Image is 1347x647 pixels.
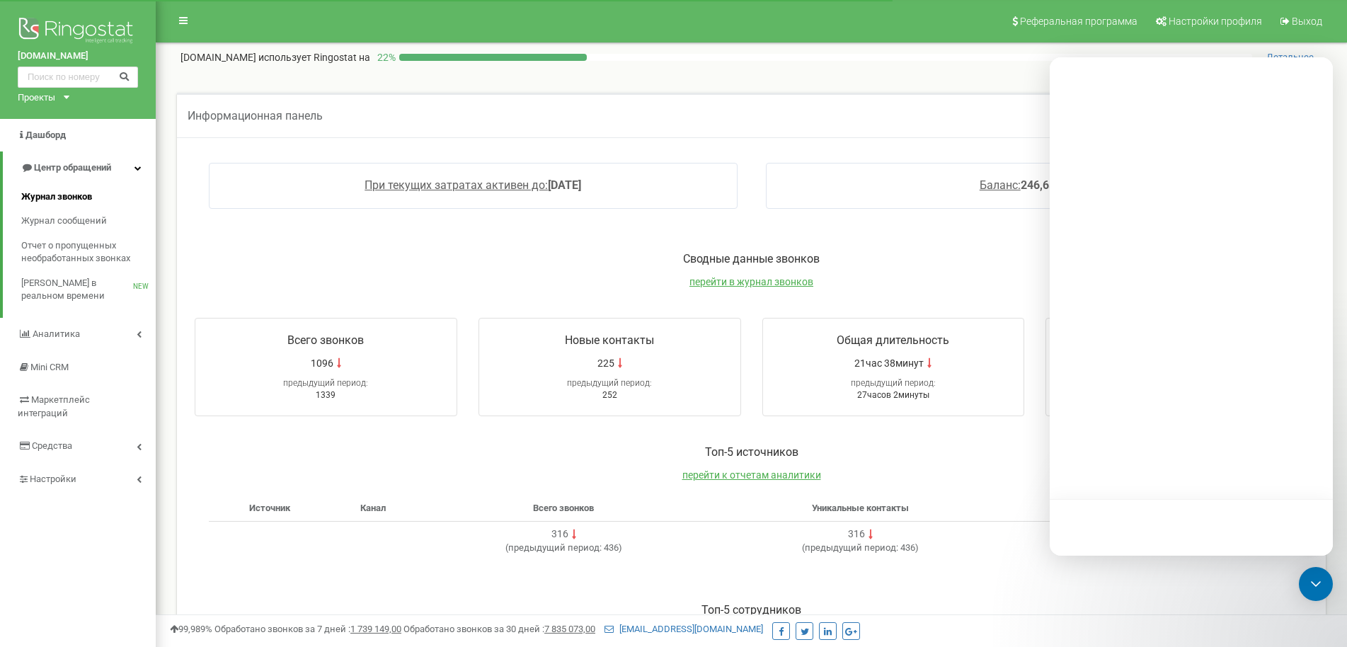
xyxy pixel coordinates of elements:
[283,378,368,388] span: предыдущий период:
[34,162,111,173] span: Центр обращений
[848,527,865,542] div: 316
[851,378,936,388] span: предыдущий период:
[3,151,156,185] a: Центр обращений
[21,209,156,234] a: Журнал сообщений
[30,362,69,372] span: Mini CRM
[854,356,924,370] span: 21час 38минут
[18,394,90,418] span: Маркетплейс интеграций
[370,50,399,64] p: 22 %
[812,503,909,513] span: Уникальные контакты
[21,214,107,228] span: Журнал сообщений
[403,624,595,634] span: Обработано звонков за 30 дней :
[21,190,92,204] span: Журнал звонков
[565,333,654,347] span: Новые контакты
[805,542,898,553] span: предыдущий период:
[350,624,401,634] u: 1 739 149,00
[508,542,602,553] span: предыдущий период:
[705,445,798,459] span: Toп-5 источников
[249,503,290,513] span: Источник
[311,356,333,370] span: 1096
[837,333,949,347] span: Общая длительность
[802,542,919,553] span: ( 436 )
[21,239,149,265] span: Отчет о пропущенных необработанных звонках
[188,109,323,122] span: Информационная панель
[365,178,581,192] a: При текущих затратах активен до:[DATE]
[533,503,594,513] span: Всего звонков
[701,603,801,617] span: Toп-5 сотрудников
[316,390,336,400] span: 1339
[21,234,156,271] a: Отчет о пропущенных необработанных звонках
[365,178,548,192] span: При текущих затратах активен до:
[33,328,80,339] span: Аналитика
[1266,52,1314,63] span: Детальнее
[18,91,55,105] div: Проекты
[180,50,370,64] p: [DOMAIN_NAME]
[287,333,364,347] span: Всего звонков
[683,252,820,265] span: Сводные данные звонков
[18,14,138,50] img: Ringostat logo
[21,277,133,303] span: [PERSON_NAME] в реальном времени
[21,185,156,210] a: Журнал звонков
[604,624,763,634] a: [EMAIL_ADDRESS][DOMAIN_NAME]
[21,271,156,309] a: [PERSON_NAME] в реальном времениNEW
[597,356,614,370] span: 225
[1299,567,1333,601] div: Open Intercom Messenger
[1169,16,1262,27] span: Настройки профиля
[505,542,622,553] span: ( 436 )
[170,624,212,634] span: 99,989%
[857,390,929,400] span: 27часов 2минуты
[360,503,386,513] span: Канал
[551,527,568,542] div: 316
[18,50,138,63] a: [DOMAIN_NAME]
[682,469,821,481] a: перейти к отчетам аналитики
[32,440,72,451] span: Средства
[544,624,595,634] u: 7 835 073,00
[18,67,138,88] input: Поиск по номеру
[567,378,652,388] span: предыдущий период:
[1292,16,1322,27] span: Выход
[602,390,617,400] span: 252
[214,624,401,634] span: Обработано звонков за 7 дней :
[980,178,1080,192] a: Баланс:246,65 USD
[689,276,813,287] a: перейти в журнал звонков
[25,130,66,140] span: Дашборд
[258,52,370,63] span: использует Ringostat на
[1020,16,1137,27] span: Реферальная программа
[980,178,1021,192] span: Баланс:
[30,474,76,484] span: Настройки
